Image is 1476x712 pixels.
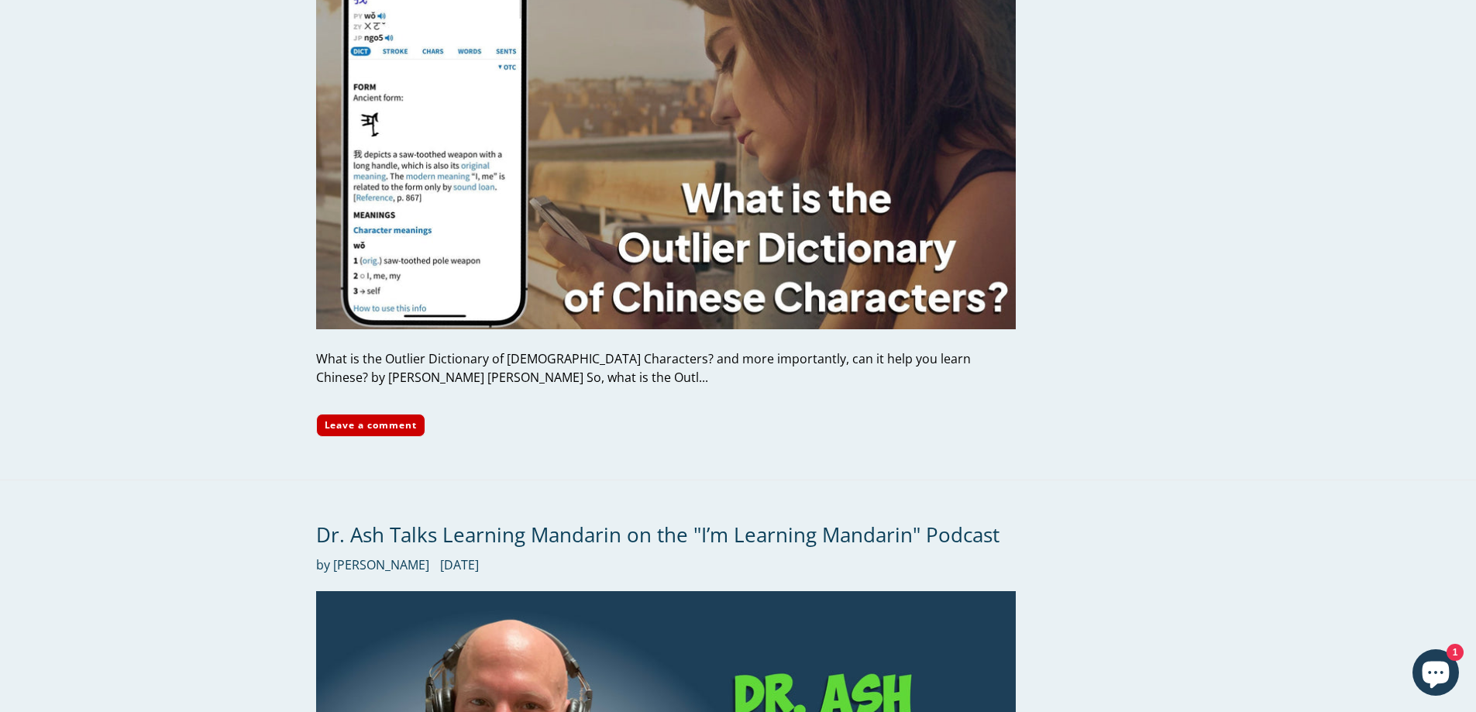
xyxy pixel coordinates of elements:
[316,521,999,549] a: Dr. Ash Talks Learning Mandarin on the "I’m Learning Mandarin" Podcast
[316,414,425,437] a: Leave a comment
[316,555,429,574] span: by [PERSON_NAME]
[440,556,479,573] time: [DATE]
[316,349,1016,387] div: What is the Outlier Dictionary of [DEMOGRAPHIC_DATA] Characters? and more importantly, can it hel...
[1408,649,1464,700] inbox-online-store-chat: Shopify online store chat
